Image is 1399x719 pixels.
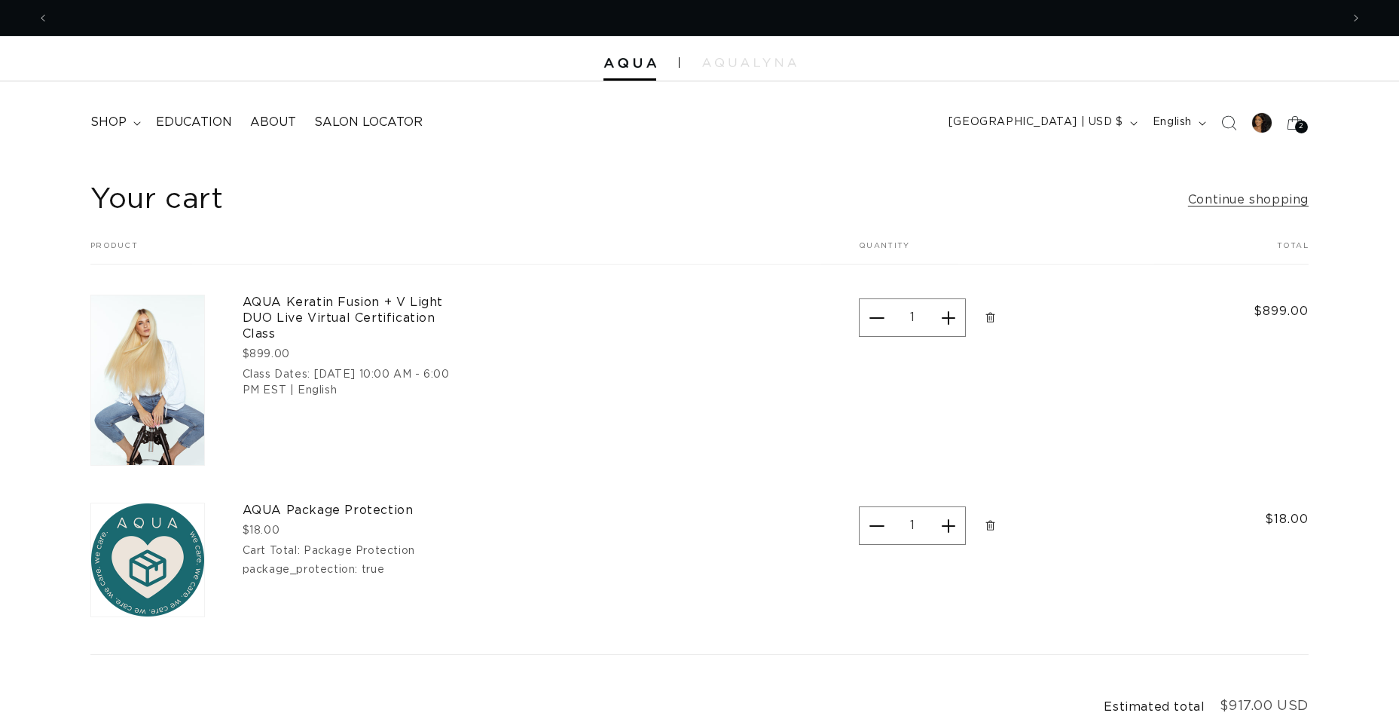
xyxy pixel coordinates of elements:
[243,546,301,556] dt: Cart Total:
[243,295,469,341] a: AQUA Keratin Fusion + V Light DUO Live Virtual Certification Class
[26,4,60,32] button: Previous announcement
[977,295,1003,340] a: Remove AQUA Keratin Fusion + V Light DUO Live Virtual Certification Class - 09-29-2025 10:00 AM -...
[893,506,931,545] input: Quantity for AQUA Package Protection
[1188,189,1309,211] a: Continue shopping
[1154,241,1309,265] th: Total
[241,106,305,139] a: About
[702,58,796,67] img: aqualyna.com
[1220,699,1309,713] p: $917.00 USD
[243,564,358,575] dt: package_protection:
[1339,4,1373,32] button: Next announcement
[1299,121,1304,133] span: 2
[147,106,241,139] a: Education
[1184,302,1309,320] span: $899.00
[1212,106,1245,139] summary: Search
[304,546,415,556] dd: Package Protection
[948,115,1123,130] span: [GEOGRAPHIC_DATA] | USD $
[603,58,656,69] img: Aqua Hair Extensions
[81,106,147,139] summary: shop
[305,106,432,139] a: Salon Locator
[250,115,296,130] span: About
[1104,701,1205,713] h2: Estimated total
[977,503,1003,548] a: Remove AQUA Package Protection - Package Protection
[243,523,469,539] div: $18.00
[893,298,931,337] input: Quantity for AQUA Keratin Fusion + V Light DUO Live Virtual Certification Class
[90,182,223,219] h1: Your cart
[243,347,469,363] div: $899.00
[156,115,232,130] span: Education
[90,115,127,130] span: shop
[90,241,821,265] th: Product
[314,115,423,130] span: Salon Locator
[821,241,1154,265] th: Quantity
[362,564,384,575] dd: true
[243,503,469,519] a: AQUA Package Protection
[243,369,310,380] dt: Class Dates:
[1153,115,1192,130] span: English
[1184,510,1309,528] span: $18.00
[1144,109,1212,137] button: English
[939,109,1144,137] button: [GEOGRAPHIC_DATA] | USD $
[243,369,450,396] dd: [DATE] 10:00 AM - 6:00 PM EST | English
